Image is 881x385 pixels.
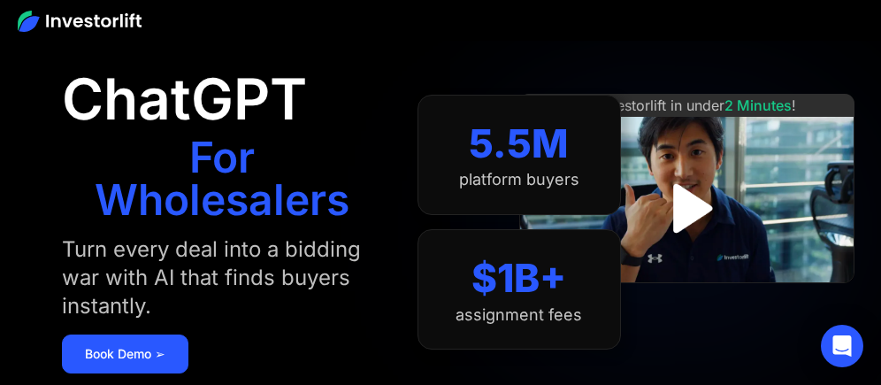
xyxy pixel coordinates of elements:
a: Book Demo ➢ [62,335,188,373]
iframe: Customer reviews powered by Trustpilot [554,292,819,313]
div: assignment fees [456,305,582,325]
div: Investorlift in under ! [597,95,796,116]
h1: ChatGPT [62,71,307,127]
div: $1B+ [471,255,566,302]
div: 5.5M [469,120,569,167]
h1: For Wholesalers [62,136,382,221]
div: platform buyers [459,170,579,189]
div: Open Intercom Messenger [821,325,863,367]
a: open lightbox [647,169,726,248]
span: 2 Minutes [724,96,792,114]
div: Turn every deal into a bidding war with AI that finds buyers instantly. [62,235,382,320]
